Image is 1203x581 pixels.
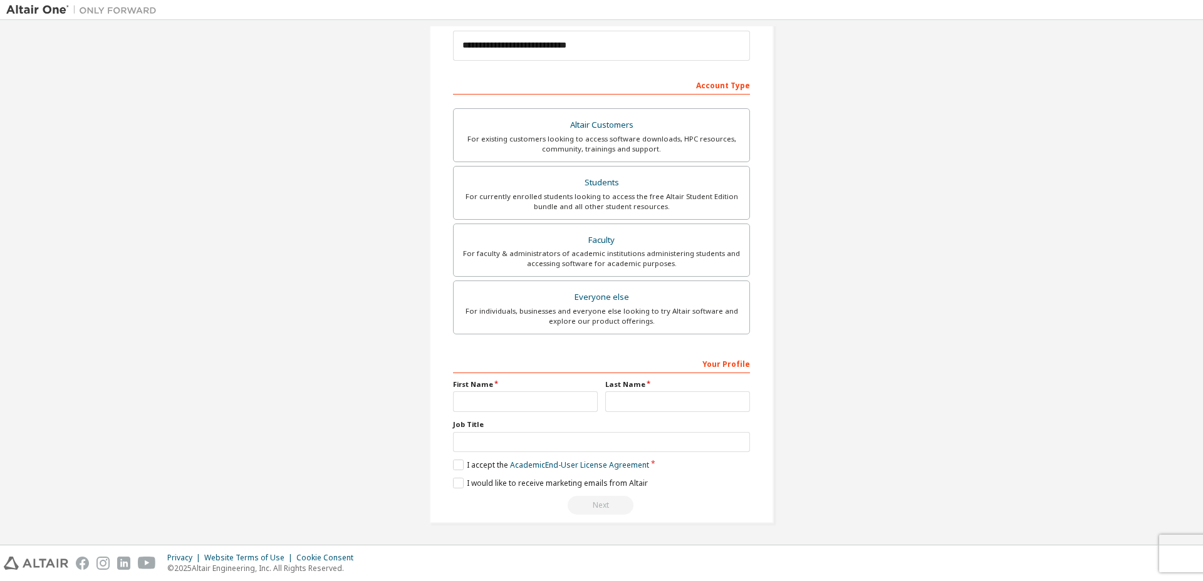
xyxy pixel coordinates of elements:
div: Cookie Consent [296,553,361,563]
div: Privacy [167,553,204,563]
label: Job Title [453,419,750,429]
div: For existing customers looking to access software downloads, HPC resources, community, trainings ... [461,134,742,154]
label: I would like to receive marketing emails from Altair [453,478,648,488]
div: Read and acccept EULA to continue [453,496,750,515]
p: © 2025 Altair Engineering, Inc. All Rights Reserved. [167,563,361,573]
label: Last Name [605,379,750,389]
div: Your Profile [453,353,750,373]
div: Everyone else [461,289,742,306]
div: Account Type [453,75,750,95]
img: facebook.svg [76,557,89,570]
img: linkedin.svg [117,557,130,570]
a: Academic End-User License Agreement [510,460,649,470]
img: altair_logo.svg [4,557,68,570]
div: Altair Customers [461,116,742,134]
div: Website Terms of Use [204,553,296,563]
img: youtube.svg [138,557,156,570]
div: For faculty & administrators of academic institutions administering students and accessing softwa... [461,249,742,269]
div: Students [461,174,742,192]
img: instagram.svg [96,557,110,570]
img: Altair One [6,4,163,16]
div: For individuals, businesses and everyone else looking to try Altair software and explore our prod... [461,306,742,326]
div: For currently enrolled students looking to access the free Altair Student Edition bundle and all ... [461,192,742,212]
div: Faculty [461,232,742,249]
label: I accept the [453,460,649,470]
label: First Name [453,379,598,389]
